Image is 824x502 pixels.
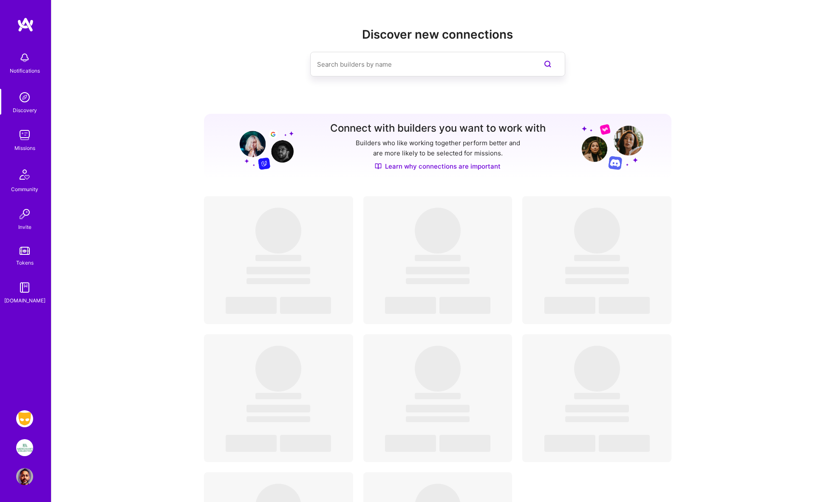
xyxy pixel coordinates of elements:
[385,297,436,314] span: ‌
[16,258,34,267] div: Tokens
[14,144,35,152] div: Missions
[415,255,461,261] span: ‌
[4,296,45,305] div: [DOMAIN_NAME]
[16,439,33,456] img: We Are The Merchants: Founding Product Manager, Merchant Collective
[20,247,30,255] img: tokens
[406,416,470,422] span: ‌
[415,208,461,254] span: ‌
[543,59,553,69] i: icon SearchPurple
[439,435,490,452] span: ‌
[16,127,33,144] img: teamwork
[226,297,277,314] span: ‌
[544,297,595,314] span: ‌
[226,435,277,452] span: ‌
[16,206,33,223] img: Invite
[354,138,522,158] p: Builders who like working together perform better and are more likely to be selected for missions.
[14,468,35,485] a: User Avatar
[565,278,629,284] span: ‌
[415,346,461,392] span: ‌
[280,435,331,452] span: ‌
[406,405,470,412] span: ‌
[246,278,310,284] span: ‌
[18,223,31,231] div: Invite
[11,185,38,194] div: Community
[375,162,501,171] a: Learn why connections are important
[255,393,301,399] span: ‌
[255,255,301,261] span: ‌
[330,122,546,135] h3: Connect with builders you want to work with
[582,124,643,170] img: Grow your network
[16,89,33,106] img: discovery
[406,267,470,274] span: ‌
[255,208,301,254] span: ‌
[204,28,671,42] h2: Discover new connections
[14,439,35,456] a: We Are The Merchants: Founding Product Manager, Merchant Collective
[565,405,629,412] span: ‌
[574,393,620,399] span: ‌
[14,410,35,427] a: Grindr: Product & Marketing
[574,346,620,392] span: ‌
[246,405,310,412] span: ‌
[10,66,40,75] div: Notifications
[17,17,34,32] img: logo
[16,49,33,66] img: bell
[599,297,650,314] span: ‌
[317,54,524,75] input: Search builders by name
[280,297,331,314] span: ‌
[574,208,620,254] span: ‌
[246,267,310,274] span: ‌
[415,393,461,399] span: ‌
[599,435,650,452] span: ‌
[565,416,629,422] span: ‌
[13,106,37,115] div: Discovery
[406,278,470,284] span: ‌
[16,279,33,296] img: guide book
[255,346,301,392] span: ‌
[16,410,33,427] img: Grindr: Product & Marketing
[565,267,629,274] span: ‌
[574,255,620,261] span: ‌
[385,435,436,452] span: ‌
[16,468,33,485] img: User Avatar
[232,123,294,170] img: Grow your network
[544,435,595,452] span: ‌
[14,164,35,185] img: Community
[375,163,382,170] img: Discover
[246,416,310,422] span: ‌
[439,297,490,314] span: ‌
